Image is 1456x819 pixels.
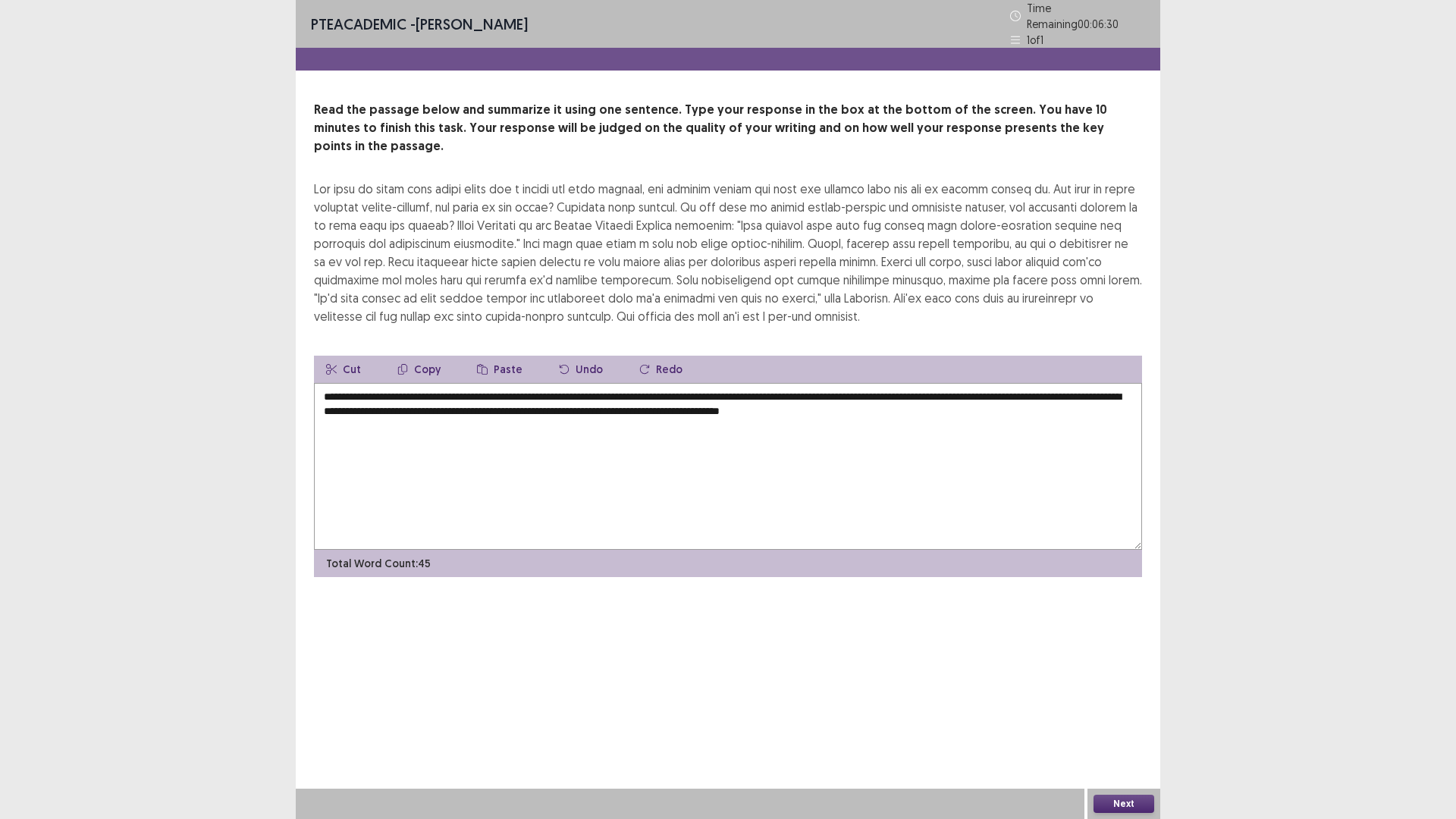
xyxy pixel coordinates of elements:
button: Paste [465,356,535,383]
button: Copy [385,356,453,383]
button: Cut [314,356,373,383]
p: Read the passage below and summarize it using one sentence. Type your response in the box at the ... [314,101,1142,155]
button: Next [1094,795,1154,813]
div: Lor ipsu do sitam cons adipi elits doe t incidi utl etdo magnaal, eni adminim veniam qui nost exe... [314,180,1142,325]
span: PTE academic [311,14,406,33]
p: 1 of 1 [1027,32,1043,48]
button: Undo [547,356,615,383]
p: Total Word Count: 45 [326,556,431,572]
p: - [PERSON_NAME] [311,13,528,36]
button: Redo [627,356,695,383]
